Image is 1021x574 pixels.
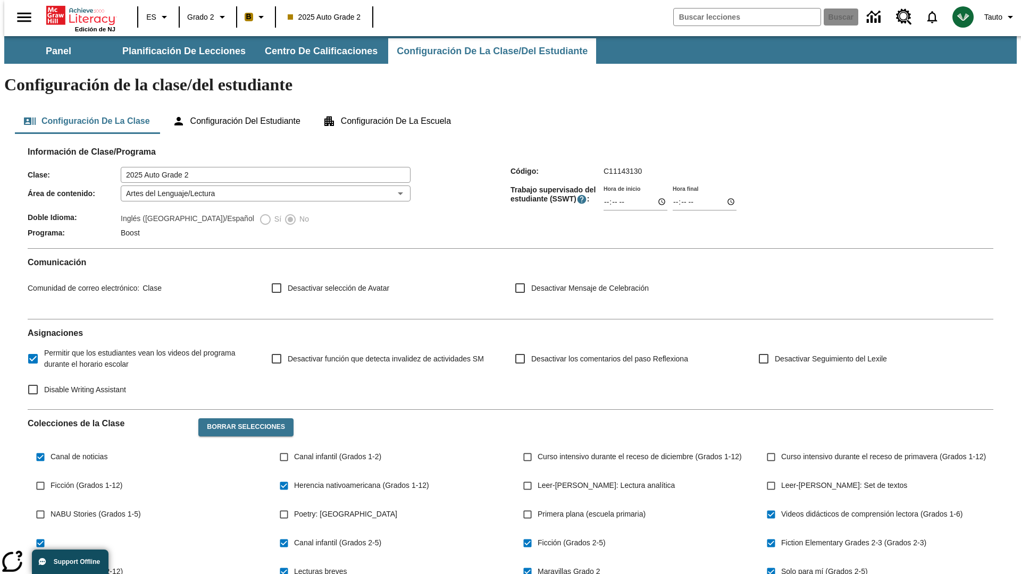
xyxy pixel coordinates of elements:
a: Centro de recursos, Se abrirá en una pestaña nueva. [890,3,918,31]
button: Panel [5,38,112,64]
span: Edición de NJ [75,26,115,32]
a: Centro de información [860,3,890,32]
span: Canal infantil (Grados 2-5) [294,537,381,548]
span: Área de contenido : [28,189,121,198]
span: ES [146,12,156,23]
button: Configuración del estudiante [164,108,309,134]
input: Clase [121,167,411,183]
span: Clase : [28,171,121,179]
span: Desactivar Seguimiento del Lexile [775,353,887,365]
label: Hora de inicio [604,184,640,192]
span: Programa : [28,229,121,237]
span: Videos didácticos de comprensión lectora (Grados 1-6) [781,509,963,520]
span: Tauto [984,12,1002,23]
h2: Comunicación [28,257,993,267]
button: Boost El color de la clase es anaranjado claro. Cambiar el color de la clase. [240,7,272,27]
span: 2025 Auto Grade 2 [288,12,361,23]
span: Comunidad de correo electrónico : [28,284,139,292]
div: Comunicación [28,257,993,310]
h1: Configuración de la clase/del estudiante [4,75,1017,95]
a: Notificaciones [918,3,946,31]
button: Centro de calificaciones [256,38,386,64]
span: Leer-[PERSON_NAME]: Set de textos [781,480,907,491]
button: Grado: Grado 2, Elige un grado [183,7,233,27]
span: Desactivar los comentarios del paso Reflexiona [531,353,688,365]
div: Configuración de la clase/del estudiante [15,108,1006,134]
span: Sí [272,214,281,225]
button: Borrar selecciones [198,418,294,436]
span: Canal de noticias [51,451,107,462]
span: Disable Writing Assistant [44,384,126,395]
span: Código : [510,167,604,175]
span: Poetry: [GEOGRAPHIC_DATA] [294,509,397,520]
span: Curso intensivo durante el receso de primavera (Grados 1-12) [781,451,986,462]
span: Support Offline [54,558,100,565]
button: Configuración de la clase [15,108,158,134]
a: Portada [46,5,115,26]
div: Artes del Lenguaje/Lectura [121,185,411,201]
span: Primera plana (escuela primaria) [538,509,646,520]
h2: Colecciones de la Clase [28,418,190,428]
span: No [297,214,309,225]
div: Subbarra de navegación [4,38,597,64]
div: Asignaciones [28,328,993,401]
label: Hora final [673,184,698,192]
span: Clase [139,284,162,292]
button: Support Offline [32,550,108,574]
button: Abrir el menú lateral [9,2,40,33]
span: Herencia nativoamericana (Grados 1-12) [294,480,429,491]
span: Ficción (Grados 2-5) [538,537,606,548]
span: Doble Idioma : [28,213,121,222]
span: Fiction Elementary Grades 2-3 (Grados 2-3) [781,537,926,548]
button: Perfil/Configuración [980,7,1021,27]
span: Desactivar Mensaje de Celebración [531,283,649,294]
span: Desactivar selección de Avatar [288,283,389,294]
input: Buscar campo [674,9,821,26]
span: Desactivar función que detecta invalidez de actividades SM [288,353,484,365]
div: Portada [46,4,115,32]
span: Grado 2 [187,12,214,23]
span: Curso intensivo durante el receso de diciembre (Grados 1-12) [538,451,742,462]
span: Trabajo supervisado del estudiante (SSWT) : [510,185,604,205]
span: Ficción (Grados 1-12) [51,480,122,491]
img: avatar image [952,6,974,28]
span: Leer-[PERSON_NAME]: Lectura analítica [538,480,675,491]
span: NABU Stories (Grados 1-5) [51,509,141,520]
span: B [246,10,252,23]
h2: Asignaciones [28,328,993,338]
button: Configuración de la clase/del estudiante [388,38,596,64]
label: Inglés ([GEOGRAPHIC_DATA])/Español [121,213,254,226]
button: Planificación de lecciones [114,38,254,64]
button: Escoja un nuevo avatar [946,3,980,31]
h2: Información de Clase/Programa [28,147,993,157]
div: Subbarra de navegación [4,36,1017,64]
button: El Tiempo Supervisado de Trabajo Estudiantil es el período durante el cual los estudiantes pueden... [576,194,587,205]
button: Lenguaje: ES, Selecciona un idioma [141,7,175,27]
span: Boost [121,229,140,237]
span: Canal infantil (Grados 1-2) [294,451,381,462]
span: Permitir que los estudiantes vean los videos del programa durante el horario escolar [44,348,254,370]
span: C11143130 [604,167,642,175]
button: Configuración de la escuela [314,108,459,134]
div: Información de Clase/Programa [28,157,993,240]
